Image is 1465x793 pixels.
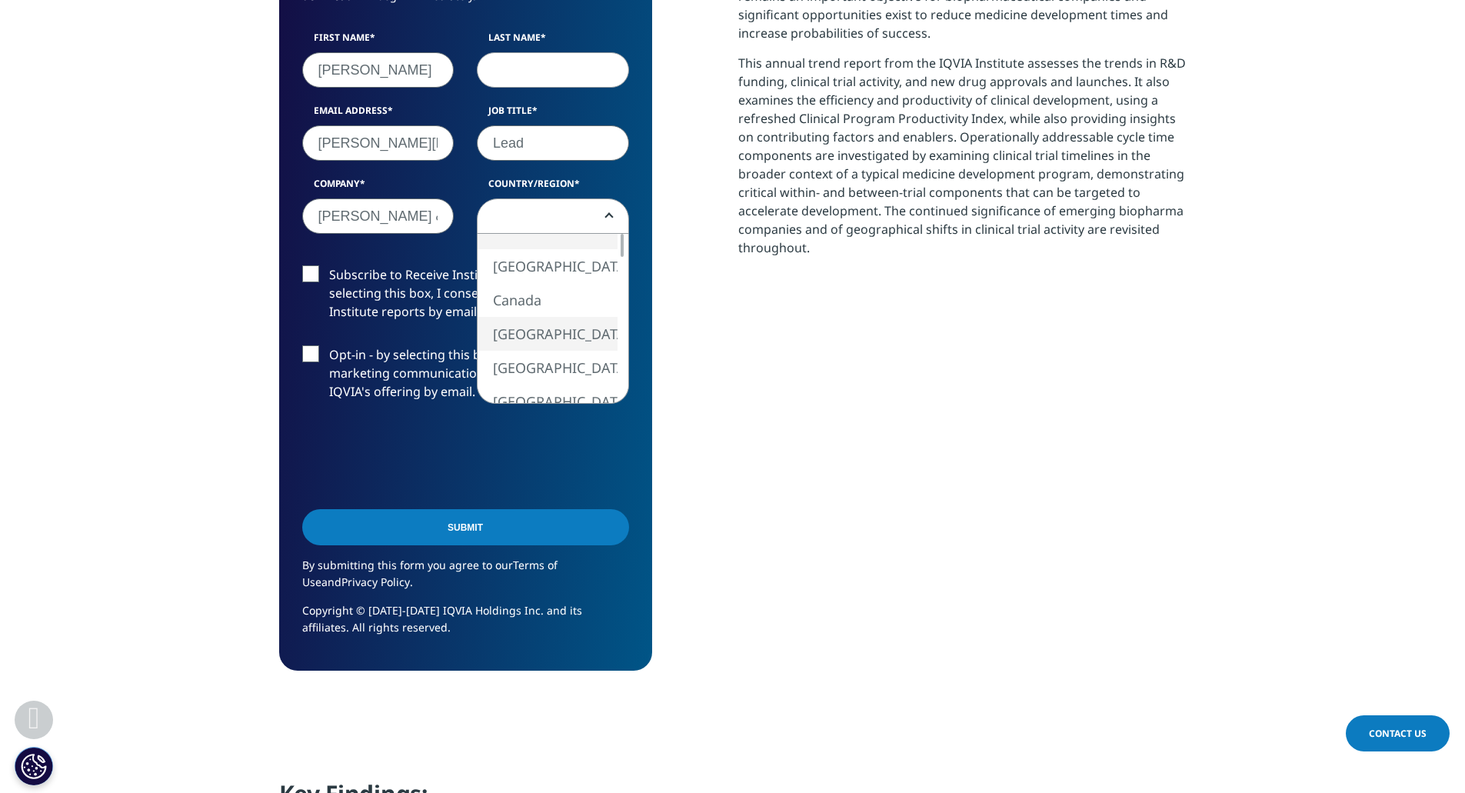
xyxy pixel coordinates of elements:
li: [GEOGRAPHIC_DATA] [478,317,618,351]
a: Privacy Policy [341,575,410,589]
label: Country/Region [477,177,629,198]
li: Canada [478,283,618,317]
label: Last Name [477,31,629,52]
button: Cookies Settings [15,747,53,785]
label: Opt-in - by selecting this box, I consent to receiving marketing communications and information a... [302,345,629,409]
p: By submitting this form you agree to our and . [302,557,629,602]
label: Subscribe to Receive Institute Reports - by selecting this box, I consent to receiving IQVIA Inst... [302,265,629,329]
input: Submit [302,509,629,545]
a: Contact Us [1346,715,1450,751]
li: [GEOGRAPHIC_DATA] [478,385,618,418]
p: This annual trend report from the IQVIA Institute assesses the trends in R&D funding, clinical tr... [738,54,1187,268]
label: Job Title [477,104,629,125]
p: Copyright © [DATE]-[DATE] IQVIA Holdings Inc. and its affiliates. All rights reserved. [302,602,629,648]
li: [GEOGRAPHIC_DATA] [478,249,618,283]
span: Contact Us [1369,727,1427,740]
label: Email Address [302,104,454,125]
label: Company [302,177,454,198]
label: First Name [302,31,454,52]
iframe: reCAPTCHA [302,425,536,485]
li: [GEOGRAPHIC_DATA] [478,351,618,385]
